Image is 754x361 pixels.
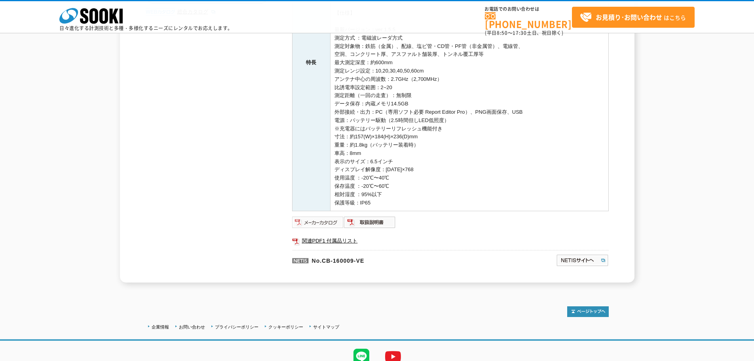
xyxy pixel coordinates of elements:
span: (平日 ～ 土日、祝日除く) [485,29,563,36]
p: No.CB-160009-VE [292,250,480,269]
a: お見積り･お問い合わせはこちら [572,7,695,28]
a: 関連PDF1 付属品リスト [292,236,609,246]
strong: お見積り･お問い合わせ [596,12,662,22]
a: 企業情報 [152,325,169,329]
a: サイトマップ [313,325,339,329]
img: 取扱説明書 [344,216,396,229]
img: トップページへ [567,306,609,317]
a: 取扱説明書 [344,222,396,227]
p: 日々進化する計測技術と多種・多様化するニーズにレンタルでお応えします。 [59,26,233,31]
a: プライバシーポリシー [215,325,258,329]
span: お電話でのお問い合わせは [485,7,572,11]
span: 17:30 [513,29,527,36]
a: [PHONE_NUMBER] [485,12,572,29]
a: クッキーポリシー [268,325,303,329]
a: お問い合わせ [179,325,205,329]
img: メーカーカタログ [292,216,344,229]
span: はこちら [580,11,686,23]
a: メーカーカタログ [292,222,344,227]
img: NETISサイトへ [556,254,609,267]
span: 8:50 [497,29,508,36]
